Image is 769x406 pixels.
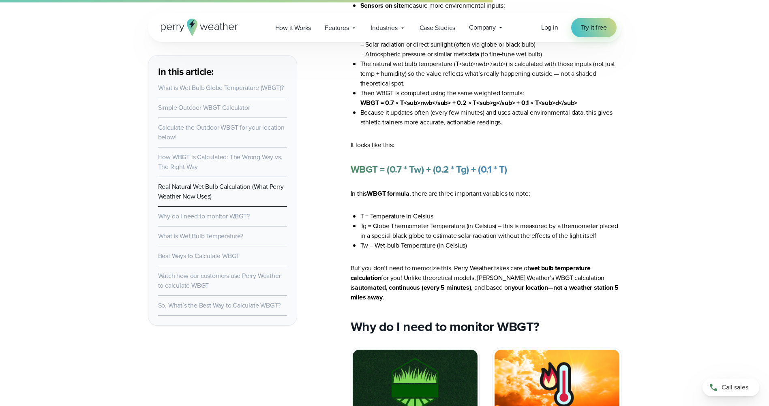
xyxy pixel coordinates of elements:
li: – Atmospheric pressure or similar metadata (to fine‑tune wet bulb) [360,49,621,59]
a: Real Natural Wet Bulb Calculation (What Perry Weather Now Uses) [158,182,284,201]
a: Calculate the Outdoor WBGT for your location below! [158,123,285,142]
h2: Why do I need to monitor WBGT? [351,318,621,335]
a: Why do I need to monitor WBGT? [158,212,250,221]
strong: wet bulb temperature calculation [351,263,591,282]
span: Call sales [722,382,748,392]
li: – Solar radiation or direct sunlight (often via globe or black bulb) [360,40,621,49]
strong: Sensors on site [360,1,404,10]
a: How WBGT is Calculated: The Wrong Way vs. The Right Way [158,152,283,171]
a: How it Works [268,19,318,36]
span: Try it free [581,23,607,32]
a: Try it free [571,18,617,37]
li: Because it updates often (every few minutes) and uses actual environmental data, this gives athle... [360,108,621,127]
span: Case Studies [420,23,456,33]
a: Watch how our customers use Perry Weather to calculate WBGT [158,271,281,290]
a: What is Wet Bulb Globe Temperature (WBGT)? [158,83,284,92]
p: In this , there are three important variables to note: [351,189,621,199]
a: Simple Outdoor WBGT Calculator [158,103,250,112]
p: It looks like this: [351,140,621,150]
span: Features [325,23,349,33]
h3: In this article: [158,65,287,78]
a: So, What’s the Best Way to Calculate WBGT? [158,301,281,310]
li: Then WBGT is computed using the same weighted formula: [360,88,621,108]
li: Tg = Globe Thermometer Temperature (in Celsius) – this is measured by a thermometer placed in a s... [360,221,621,241]
strong: your location—not a weather station 5 miles away [351,283,619,302]
p: But you don’t need to memorize this. Perry Weather takes care of for you! Unlike theoretical mode... [351,263,621,302]
li: measure more environmental inputs: [360,1,621,59]
strong: WBGT formula [367,189,409,198]
strong: WBGT = 0.7 × T<sub>nwb</sub> + 0.2 × T<sub>g</sub> + 0.1 × T<sub>d</sub> [360,98,578,107]
a: Best Ways to Calculate WBGT [158,251,240,261]
li: – Air temperature (dry bulb) [360,11,621,20]
a: Case Studies [413,19,463,36]
a: Call sales [703,378,759,396]
li: T = Temperature in Celsius [360,212,621,221]
span: Industries [371,23,398,33]
strong: WBGT = (0.7 * Tw) + (0.2 * Tg) + (0.1 * T) [351,162,507,177]
li: The natural wet bulb temperature (T<sub>nwb</sub>) is calculated with those inputs (not just temp... [360,59,621,88]
a: Log in [541,23,558,32]
span: Company [469,23,496,32]
span: How it Works [275,23,311,33]
li: Tw = Wet-bulb Temperature (in Celsius) [360,241,621,250]
strong: automated, continuous (every 5 minutes) [355,283,471,292]
a: What is Wet Bulb Temperature? [158,231,243,241]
